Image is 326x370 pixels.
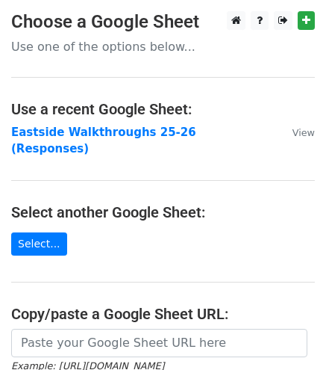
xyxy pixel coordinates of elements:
p: Use one of the options below... [11,39,315,55]
input: Paste your Google Sheet URL here [11,329,307,357]
h4: Copy/paste a Google Sheet URL: [11,305,315,323]
a: Select... [11,232,67,256]
h4: Select another Google Sheet: [11,203,315,221]
a: View [278,126,315,139]
small: View [292,127,315,138]
a: Eastside Walkthroughs 25-26 (Responses) [11,126,196,156]
h3: Choose a Google Sheet [11,11,315,33]
h4: Use a recent Google Sheet: [11,100,315,118]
